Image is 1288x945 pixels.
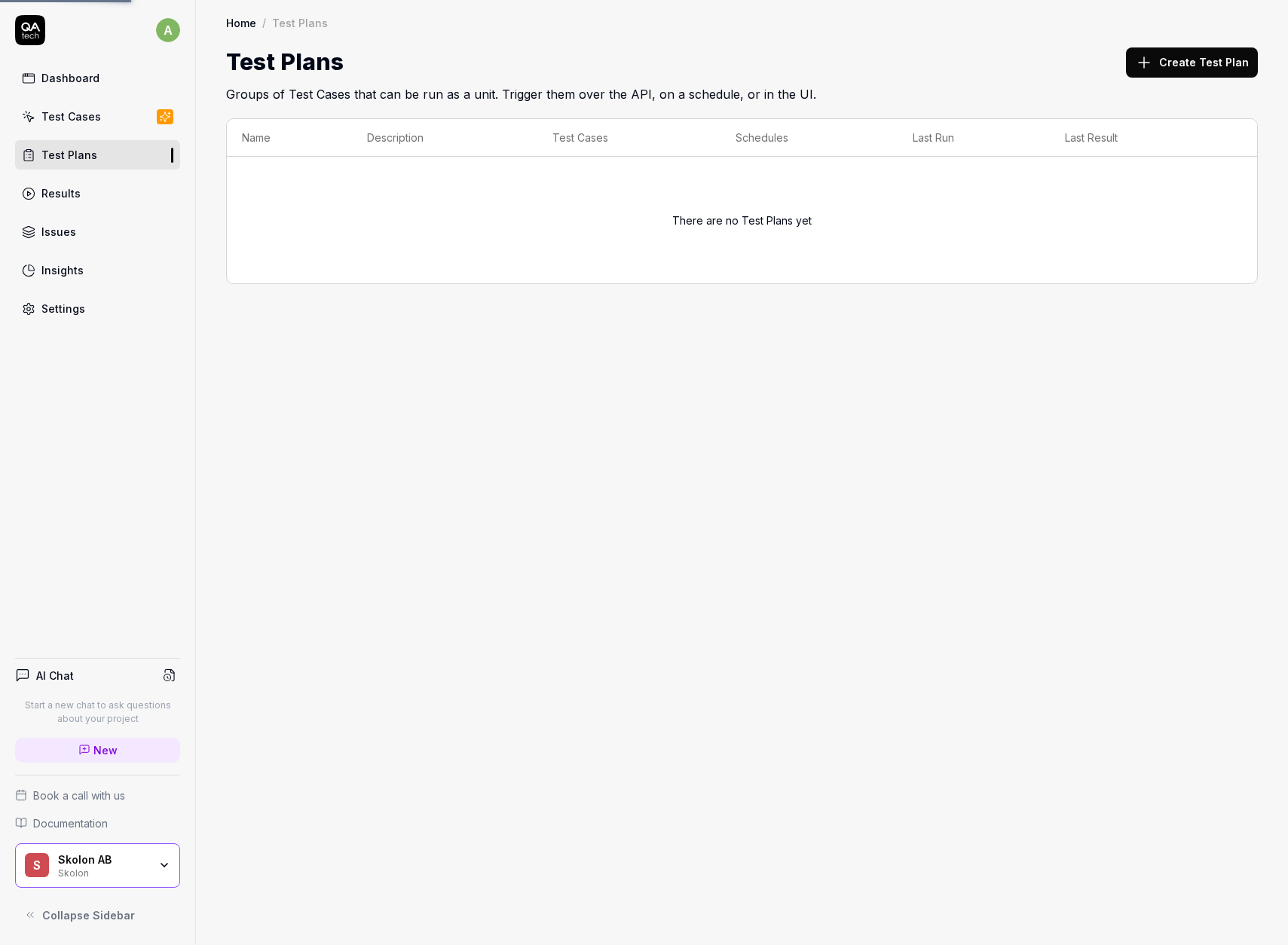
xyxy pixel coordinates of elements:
a: Insights [15,255,180,285]
a: Documentation [15,815,180,831]
button: Collapse Sidebar [15,900,180,930]
button: SSkolon ABSkolon [15,843,180,888]
div: Results [41,185,81,201]
div: Test Cases [41,109,101,124]
a: Results [15,179,180,208]
a: Settings [15,294,180,323]
div: Skolon AB [58,853,148,867]
a: New [15,738,180,763]
a: Test Cases [15,102,180,131]
span: Collapse Sidebar [42,907,135,923]
span: S [25,853,49,877]
div: Dashboard [41,70,99,86]
th: Last Run [898,119,1051,157]
div: There are no Test Plans yet [242,166,1242,274]
a: Test Plans [15,140,180,170]
button: Create Test Plan [1126,47,1258,78]
div: / [262,15,266,30]
div: Skolon [58,866,148,878]
a: Book a call with us [15,787,180,803]
button: a [156,15,180,45]
th: Last Result [1050,119,1227,157]
span: Documentation [33,815,108,831]
div: Test Plans [272,15,328,30]
th: Schedules [720,119,898,157]
a: Home [226,15,256,30]
span: New [93,742,118,758]
th: Name [227,119,352,157]
th: Description [352,119,537,157]
h2: Groups of Test Cases that can be run as a unit. Trigger them over the API, on a schedule, or in t... [226,79,1258,103]
h1: Test Plans [226,45,344,79]
span: a [156,18,180,42]
a: Dashboard [15,63,180,93]
div: Issues [41,224,76,240]
p: Start a new chat to ask questions about your project [15,699,180,726]
div: Test Plans [41,147,97,163]
div: Insights [41,262,84,278]
th: Test Cases [537,119,720,157]
div: Settings [41,301,85,317]
span: Book a call with us [33,787,125,803]
a: Issues [15,217,180,246]
h4: AI Chat [36,668,74,684]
